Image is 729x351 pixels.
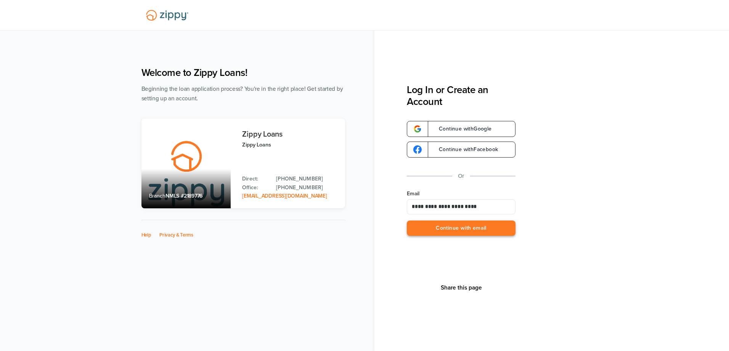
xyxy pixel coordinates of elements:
p: Direct: [242,175,268,183]
a: Email Address: zippyguide@zippymh.com [242,193,327,199]
img: Lender Logo [141,6,193,24]
input: Email Address [407,199,515,214]
span: Beginning the loan application process? You're in the right place! Get started by setting up an a... [141,85,343,102]
a: Office Phone: 512-975-2947 [276,184,337,192]
p: Or [458,171,464,181]
span: Branch [149,193,166,199]
a: Help [141,232,151,238]
a: Direct Phone: 512-975-2947 [276,175,337,183]
label: Email [407,190,515,198]
p: Office: [242,184,268,192]
span: Continue with Google [431,126,492,132]
span: Continue with Facebook [431,147,498,152]
a: Privacy & Terms [159,232,193,238]
img: google-logo [413,145,422,154]
a: google-logoContinue withFacebook [407,142,515,158]
img: google-logo [413,125,422,133]
p: Zippy Loans [242,140,337,149]
button: Continue with email [407,221,515,236]
h3: Zippy Loans [242,130,337,138]
h1: Welcome to Zippy Loans! [141,67,345,79]
span: NMLS #2189776 [165,193,202,199]
button: Share This Page [438,284,484,291]
h3: Log In or Create an Account [407,84,515,108]
a: google-logoContinue withGoogle [407,121,515,137]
